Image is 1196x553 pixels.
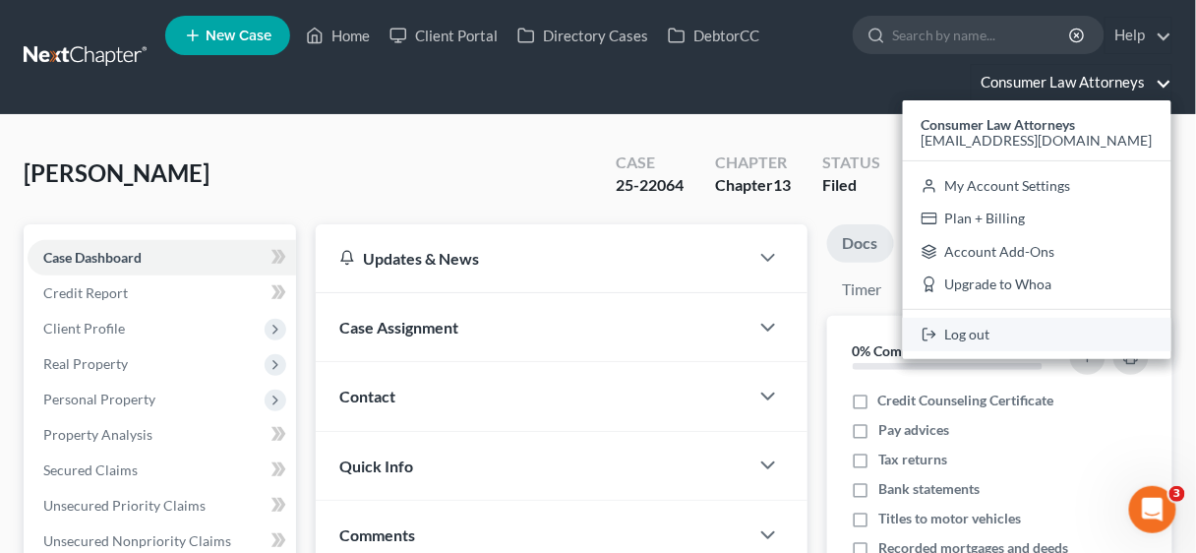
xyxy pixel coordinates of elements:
[508,18,658,53] a: Directory Cases
[616,174,684,197] div: 25-22064
[1169,486,1185,502] span: 3
[972,65,1171,100] a: Consumer Law Attorneys
[903,318,1171,351] a: Log out
[43,426,152,443] span: Property Analysis
[903,100,1171,359] div: Consumer Law Attorneys
[339,387,395,405] span: Contact
[206,29,271,43] span: New Case
[853,342,941,359] strong: 0% Completed
[296,18,380,53] a: Home
[43,320,125,337] span: Client Profile
[715,152,791,174] div: Chapter
[339,525,415,544] span: Comments
[827,224,894,263] a: Docs
[903,202,1171,235] a: Plan + Billing
[43,497,206,514] span: Unsecured Priority Claims
[922,132,1153,149] span: [EMAIL_ADDRESS][DOMAIN_NAME]
[878,450,947,469] span: Tax returns
[1106,18,1171,53] a: Help
[28,488,296,523] a: Unsecured Priority Claims
[28,417,296,453] a: Property Analysis
[43,391,155,407] span: Personal Property
[339,248,725,269] div: Updates & News
[43,355,128,372] span: Real Property
[903,235,1171,269] a: Account Add-Ons
[43,461,138,478] span: Secured Claims
[28,276,296,311] a: Credit Report
[878,391,1054,410] span: Credit Counseling Certificate
[43,249,142,266] span: Case Dashboard
[715,174,791,197] div: Chapter
[822,174,880,197] div: Filed
[878,420,949,440] span: Pay advices
[28,240,296,276] a: Case Dashboard
[822,152,880,174] div: Status
[878,479,980,499] span: Bank statements
[1129,486,1176,533] iframe: Intercom live chat
[827,271,898,309] a: Timer
[43,284,128,301] span: Credit Report
[616,152,684,174] div: Case
[380,18,508,53] a: Client Portal
[43,532,231,549] span: Unsecured Nonpriority Claims
[24,158,209,187] span: [PERSON_NAME]
[339,457,413,475] span: Quick Info
[339,318,458,337] span: Case Assignment
[878,509,1021,528] span: Titles to motor vehicles
[922,116,1076,133] strong: Consumer Law Attorneys
[28,453,296,488] a: Secured Claims
[903,169,1171,203] a: My Account Settings
[892,17,1072,53] input: Search by name...
[903,269,1171,302] a: Upgrade to Whoa
[773,175,791,194] span: 13
[658,18,769,53] a: DebtorCC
